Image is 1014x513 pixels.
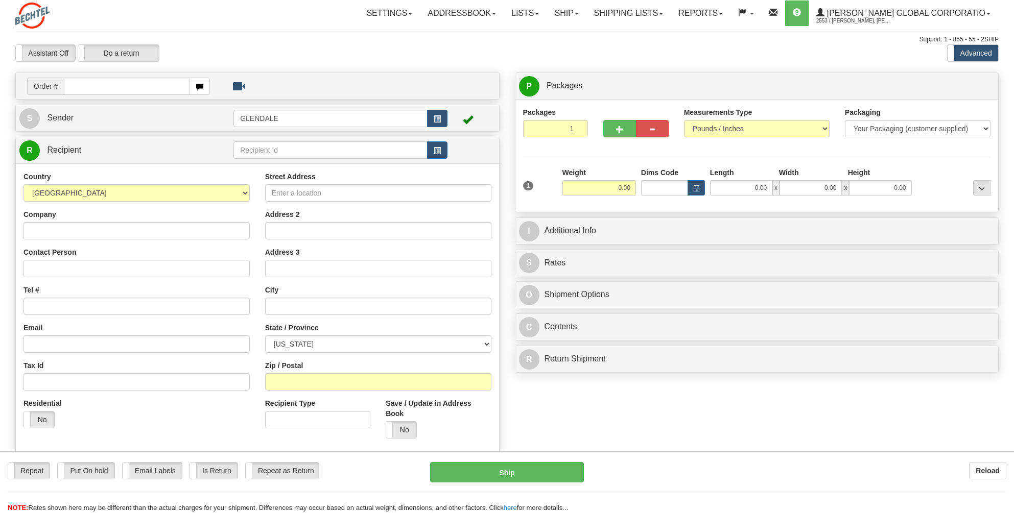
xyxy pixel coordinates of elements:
[991,204,1013,308] iframe: chat widget
[641,167,678,178] label: Dims Code
[265,172,316,182] label: Street Address
[190,462,238,479] label: Is Return
[562,167,586,178] label: Weight
[845,107,881,117] label: Packaging
[824,9,985,17] span: [PERSON_NAME] Global Corporatio
[233,141,428,159] input: Recipient Id
[519,76,539,96] span: P
[430,462,584,482] button: Ship
[519,284,995,305] a: OShipment Options
[519,221,539,241] span: I
[19,140,210,161] a: R Recipient
[58,462,114,479] label: Put On hold
[969,462,1006,479] button: Reload
[19,108,40,129] span: S
[386,398,491,419] label: Save / Update in Address Book
[547,1,586,26] a: Ship
[973,180,991,196] div: ...
[809,1,998,26] a: [PERSON_NAME] Global Corporatio 2553 / [PERSON_NAME], [PERSON_NAME]
[23,209,56,219] label: Company
[420,1,504,26] a: Addressbook
[519,349,995,370] a: RReturn Shipment
[265,323,319,333] label: State / Province
[519,76,995,96] a: P Packages
[523,107,556,117] label: Packages
[78,45,159,61] label: Do a return
[519,221,995,241] a: IAdditional Info
[265,360,303,371] label: Zip / Postal
[519,253,995,274] a: $Rates
[16,45,75,61] label: Assistant Off
[23,172,51,182] label: Country
[519,253,539,273] span: $
[19,140,40,161] span: R
[23,323,42,333] label: Email
[23,247,76,257] label: Contact Person
[684,107,752,117] label: Measurements Type
[976,467,1000,475] b: Reload
[671,1,730,26] a: Reports
[246,462,319,479] label: Repeat as Return
[586,1,671,26] a: Shipping lists
[547,81,582,90] span: Packages
[523,181,534,190] span: 1
[519,285,539,305] span: O
[8,462,50,479] label: Repeat
[265,247,300,257] label: Address 3
[23,398,62,408] label: Residential
[842,180,849,196] span: x
[15,35,999,44] div: Support: 1 - 855 - 55 - 2SHIP
[519,349,539,370] span: R
[265,398,316,408] label: Recipient Type
[710,167,734,178] label: Length
[15,3,50,29] img: logo2553.jpg
[47,113,74,122] span: Sender
[779,167,799,178] label: Width
[519,317,539,337] span: C
[19,108,233,129] a: S Sender
[386,422,416,438] label: No
[948,45,998,61] label: Advanced
[27,78,64,95] span: Order #
[265,184,491,202] input: Enter a location
[23,360,43,371] label: Tax Id
[123,462,182,479] label: Email Labels
[772,180,780,196] span: x
[816,16,893,26] span: 2553 / [PERSON_NAME], [PERSON_NAME]
[233,110,428,127] input: Sender Id
[848,167,870,178] label: Height
[24,411,54,428] label: No
[519,316,995,337] a: CContents
[265,285,278,295] label: City
[8,504,28,511] span: NOTE:
[504,504,517,511] a: here
[359,1,420,26] a: Settings
[47,145,81,154] span: Recipient
[265,209,300,219] label: Address 2
[23,285,39,295] label: Tel #
[504,1,547,26] a: Lists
